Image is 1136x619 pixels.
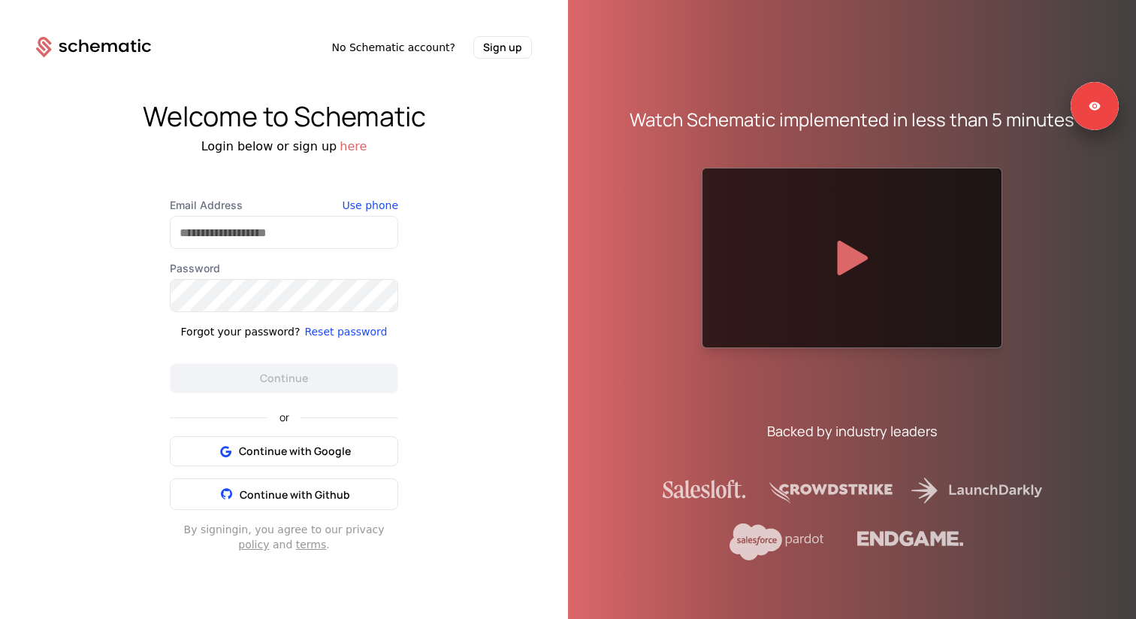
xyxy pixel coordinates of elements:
[240,487,350,502] span: Continue with Github
[170,198,398,213] label: Email Address
[170,478,398,510] button: Continue with Github
[304,324,387,339] button: Reset password
[340,138,367,156] button: here
[181,324,301,339] div: Forgot your password?
[630,108,1074,132] div: Watch Schematic implemented in less than 5 minutes
[170,363,398,393] button: Continue
[239,444,351,459] span: Continue with Google
[331,40,455,55] span: No Schematic account?
[170,261,398,276] label: Password
[170,436,398,466] button: Continue with Google
[296,539,327,551] a: terms
[767,420,937,441] div: Backed by industry leaders
[238,539,269,551] a: policy
[170,522,398,552] div: By signing in , you agree to our privacy and .
[267,412,301,423] span: or
[473,36,532,59] button: Sign up
[343,198,398,213] button: Use phone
